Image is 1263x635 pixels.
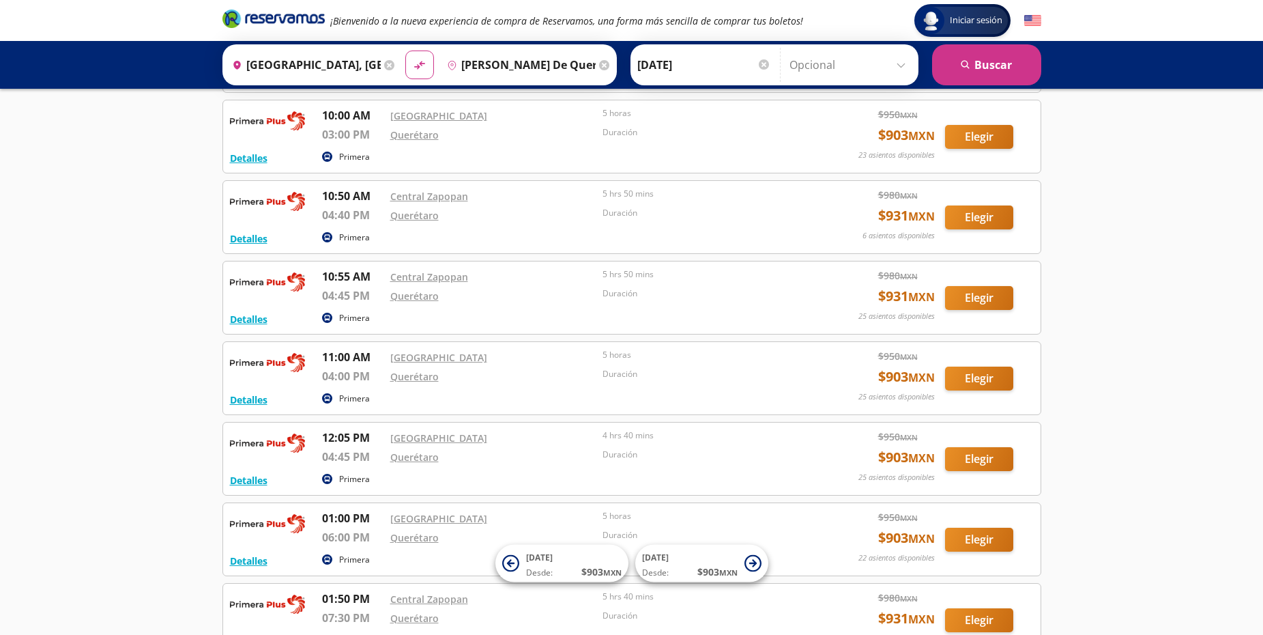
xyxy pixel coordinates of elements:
p: Duración [603,449,809,461]
p: Primera [339,312,370,324]
p: 25 asientos disponibles [858,472,935,483]
p: 25 asientos disponibles [858,391,935,403]
span: $ 903 [878,447,935,468]
p: Primera [339,151,370,163]
span: $ 903 [697,565,738,579]
p: 03:00 PM [322,126,383,143]
p: 01:50 PM [322,591,383,607]
button: Detalles [230,151,267,165]
button: [DATE]Desde:$903MXN [495,545,628,582]
span: $ 950 [878,429,918,444]
span: $ 980 [878,268,918,283]
span: $ 980 [878,591,918,605]
a: Querétaro [390,370,439,383]
button: Detalles [230,393,267,407]
small: MXN [900,593,918,604]
button: Elegir [945,286,1013,310]
img: RESERVAMOS [230,188,305,215]
button: Detalles [230,312,267,326]
img: RESERVAMOS [230,591,305,618]
span: $ 980 [878,188,918,202]
span: $ 903 [581,565,622,579]
a: [GEOGRAPHIC_DATA] [390,432,487,444]
span: $ 950 [878,510,918,524]
input: Elegir Fecha [637,48,771,82]
span: $ 931 [878,286,935,307]
span: $ 903 [878,125,935,145]
p: Duración [603,529,809,541]
button: Elegir [945,206,1013,229]
button: Buscar [932,44,1041,85]
p: Duración [603,368,809,380]
p: 5 horas [603,349,809,361]
button: English [1024,12,1041,29]
span: Iniciar sesión [944,14,1008,27]
span: $ 903 [878,528,935,548]
a: Querétaro [390,451,439,464]
a: Querétaro [390,290,439,302]
small: MXN [900,110,918,120]
input: Buscar Destino [441,48,596,82]
small: MXN [908,209,935,224]
a: Querétaro [390,128,439,141]
p: 12:05 PM [322,429,383,446]
span: Desde: [642,567,669,579]
button: Elegir [945,608,1013,632]
a: Central Zapopan [390,270,468,283]
span: $ 950 [878,107,918,122]
p: 22 asientos disponibles [858,552,935,564]
p: 04:00 PM [322,368,383,384]
p: Primera [339,231,370,244]
button: Elegir [945,528,1013,552]
p: 04:40 PM [322,207,383,223]
small: MXN [908,370,935,385]
small: MXN [900,271,918,281]
p: 4 hrs 40 mins [603,429,809,442]
small: MXN [908,531,935,546]
p: 06:00 PM [322,529,383,546]
a: Querétaro [390,612,439,625]
small: MXN [900,432,918,442]
button: Detalles [230,554,267,568]
img: RESERVAMOS [230,268,305,296]
i: Brand Logo [222,8,325,29]
button: Elegir [945,125,1013,149]
p: Primera [339,393,370,405]
p: Duración [603,287,809,300]
p: Duración [603,610,809,622]
button: Elegir [945,367,1013,391]
p: Duración [603,207,809,219]
small: MXN [900,190,918,201]
span: $ 903 [878,367,935,387]
p: 23 asientos disponibles [858,150,935,161]
a: Brand Logo [222,8,325,33]
a: Central Zapopan [390,190,468,203]
p: 04:45 PM [322,449,383,465]
small: MXN [908,128,935,143]
a: [GEOGRAPHIC_DATA] [390,351,487,364]
p: 01:00 PM [322,510,383,526]
p: 5 horas [603,510,809,522]
a: Central Zapopan [390,593,468,606]
input: Opcional [789,48,912,82]
span: $ 931 [878,206,935,226]
small: MXN [908,290,935,305]
p: 5 hrs 40 mins [603,591,809,603]
p: 5 hrs 50 mins [603,188,809,200]
p: 5 horas [603,107,809,119]
small: MXN [900,352,918,362]
p: 11:00 AM [322,349,383,365]
a: [GEOGRAPHIC_DATA] [390,109,487,122]
span: [DATE] [526,552,553,563]
p: 6 asientos disponibles [862,230,935,242]
small: MXN [900,513,918,523]
img: RESERVAMOS [230,349,305,376]
p: 5 hrs 50 mins [603,268,809,281]
a: Querétaro [390,531,439,544]
small: MXN [603,567,622,578]
span: $ 950 [878,349,918,363]
button: Detalles [230,231,267,246]
small: MXN [908,612,935,627]
em: ¡Bienvenido a la nueva experiencia de compra de Reservamos, una forma más sencilla de comprar tus... [330,14,803,27]
p: 25 asientos disponibles [858,311,935,322]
